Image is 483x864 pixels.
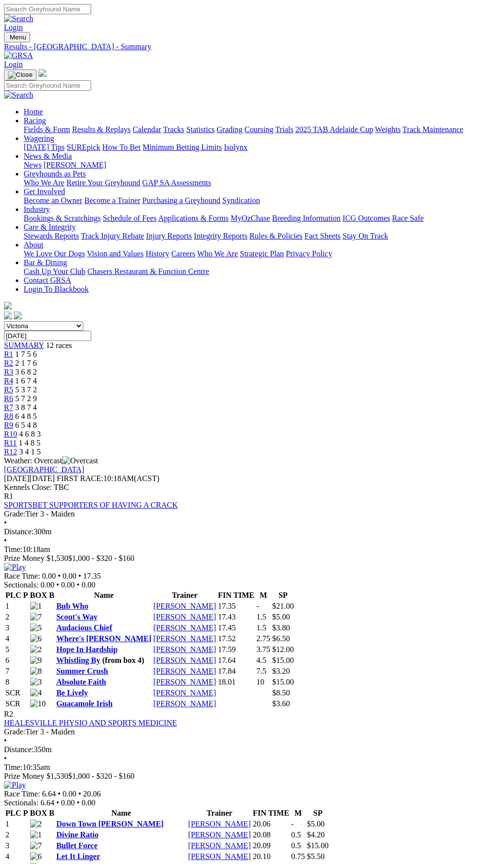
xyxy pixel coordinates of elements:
[24,249,85,258] a: We Love Our Dogs
[103,143,141,151] a: How To Bet
[56,830,99,839] a: Divine Ratio
[4,527,34,536] span: Distance:
[87,267,209,276] a: Chasers Restaurant & Function Centre
[4,501,178,509] a: SPORTSBET SUPPORTERS OF HAVING A CRACK
[249,232,303,240] a: Rules & Policies
[4,341,44,349] a: SUMMARY
[4,412,13,420] span: R8
[291,808,306,818] th: M
[272,656,294,664] span: $15.00
[24,143,479,152] div: Wagering
[30,645,42,654] img: 2
[153,678,216,686] a: [PERSON_NAME]
[56,798,59,807] span: •
[307,841,329,850] span: $15.00
[217,623,255,633] td: 17.45
[56,689,88,697] a: Be Lively
[5,645,29,655] td: 5
[291,841,301,850] text: 0.5
[56,808,187,818] th: Name
[72,125,131,134] a: Results & Replays
[4,60,23,69] a: Login
[4,745,34,754] span: Distance:
[4,510,26,518] span: Grade:
[46,341,72,349] span: 12 races
[58,790,61,798] span: •
[87,249,143,258] a: Vision and Values
[24,196,479,205] div: Get Involved
[307,820,325,828] span: $5.00
[272,623,290,632] span: $3.80
[24,214,479,223] div: Industry
[244,125,274,134] a: Coursing
[77,581,80,589] span: •
[5,634,29,644] td: 4
[4,421,13,429] span: R9
[252,841,290,851] td: 20.09
[15,377,37,385] span: 1 6 7 4
[67,178,140,187] a: Retire Your Greyhound
[291,830,301,839] text: 0.5
[4,331,91,341] input: Select date
[4,69,36,80] button: Toggle navigation
[272,634,290,643] span: $6.50
[49,809,54,817] span: B
[78,572,81,580] span: •
[56,634,151,643] a: Where's [PERSON_NAME]
[217,612,255,622] td: 17.43
[224,143,247,151] a: Isolynx
[307,852,325,861] span: $5.50
[5,830,29,840] td: 2
[272,590,294,600] th: SP
[146,232,192,240] a: Injury Reports
[4,51,33,60] img: GRSA
[291,820,294,828] text: -
[63,572,76,580] span: 0.00
[24,107,43,116] a: Home
[19,430,41,438] span: 4 6 8 3
[4,474,55,483] span: [DATE]
[24,267,85,276] a: Cash Up Your Club
[30,656,42,665] img: 9
[153,667,216,675] a: [PERSON_NAME]
[307,808,329,818] th: SP
[61,798,75,807] span: 0.00
[81,232,144,240] a: Track Injury Rebate
[24,116,46,125] a: Racing
[272,214,341,222] a: Breeding Information
[38,69,46,77] img: logo-grsa-white.png
[4,394,13,403] a: R6
[4,710,13,718] span: R2
[67,143,100,151] a: SUREpick
[256,634,270,643] text: 2.75
[5,841,29,851] td: 3
[5,612,29,622] td: 2
[24,178,479,187] div: Greyhounds as Pets
[4,448,17,456] a: R12
[272,602,294,610] span: $21.00
[56,623,112,632] a: Audacious Chief
[24,223,76,231] a: Care & Integrity
[15,412,37,420] span: 6 4 8 5
[30,613,42,622] img: 7
[4,368,13,376] a: R3
[24,196,82,205] a: Become an Owner
[153,645,216,654] a: [PERSON_NAME]
[186,125,215,134] a: Statistics
[30,591,47,599] span: BOX
[188,841,251,850] a: [PERSON_NAME]
[4,385,13,394] a: R5
[4,350,13,358] span: R1
[103,214,156,222] a: Schedule of Fees
[4,554,479,563] div: Prize Money $1,530
[4,403,13,412] a: R7
[56,581,59,589] span: •
[56,699,112,708] a: Guacamole Irish
[42,572,56,580] span: 0.00
[153,699,216,708] a: [PERSON_NAME]
[30,830,42,839] img: 1
[375,125,401,134] a: Weights
[5,601,29,611] td: 1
